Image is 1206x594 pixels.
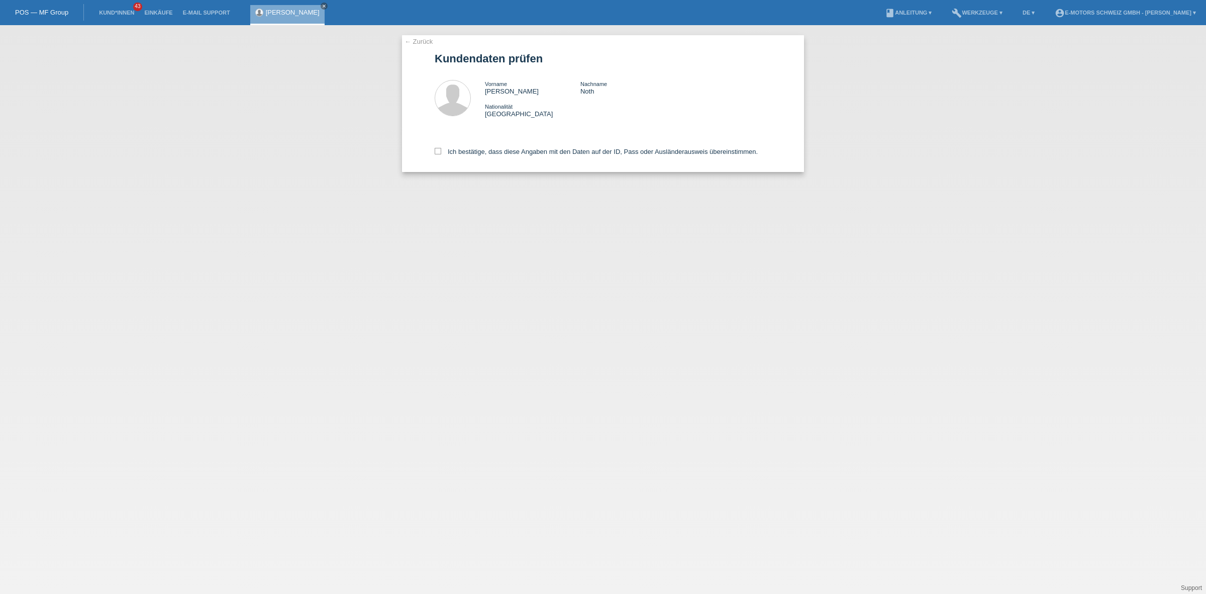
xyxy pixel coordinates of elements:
a: account_circleE-Motors Schweiz GmbH - [PERSON_NAME] ▾ [1050,10,1201,16]
a: Einkäufe [139,10,177,16]
span: Nachname [580,81,607,87]
a: ← Zurück [405,38,433,45]
div: [PERSON_NAME] [485,80,580,95]
i: account_circle [1055,8,1065,18]
i: build [952,8,962,18]
a: POS — MF Group [15,9,68,16]
span: 43 [133,3,142,11]
div: Noth [580,80,676,95]
h1: Kundendaten prüfen [435,52,771,65]
i: book [885,8,895,18]
a: Kund*innen [94,10,139,16]
a: E-Mail Support [178,10,235,16]
i: close [322,4,327,9]
span: Nationalität [485,104,513,110]
a: close [321,3,328,10]
label: Ich bestätige, dass diese Angaben mit den Daten auf der ID, Pass oder Ausländerausweis übereinsti... [435,148,758,155]
div: [GEOGRAPHIC_DATA] [485,103,580,118]
span: Vorname [485,81,507,87]
a: [PERSON_NAME] [266,9,320,16]
a: bookAnleitung ▾ [880,10,937,16]
a: buildWerkzeuge ▾ [947,10,1008,16]
a: DE ▾ [1018,10,1040,16]
a: Support [1181,584,1202,591]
